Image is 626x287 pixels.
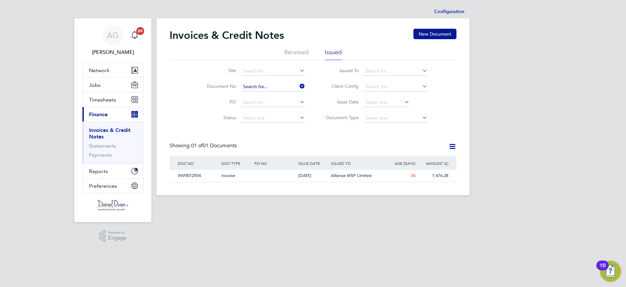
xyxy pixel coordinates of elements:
[321,115,359,120] label: Document Type
[199,115,236,120] label: Status
[384,156,417,171] div: AGE (DAYS)
[297,170,330,182] div: [DATE]
[199,99,236,105] label: PO
[89,67,110,73] span: Network
[82,92,143,107] button: Timesheets
[176,170,220,182] div: INV0012554
[99,230,127,242] a: Powered byEngage
[82,179,143,193] button: Preferences
[325,48,342,60] li: Issued
[89,152,112,158] a: Payments
[331,173,371,178] span: Alliance MSP Limited
[170,29,284,42] h2: Invoices & Credit Notes
[128,25,141,46] a: 20
[417,156,450,171] div: AMOUNT (£)
[107,31,119,40] span: AG
[253,156,296,171] div: PO NO
[191,142,203,149] span: 01 of
[108,230,127,235] span: Powered by
[89,82,100,88] span: Jobs
[82,48,143,56] span: Amy Garcia
[199,83,236,89] label: Document No
[363,67,427,76] input: Search for...
[82,164,143,178] button: Reports
[82,78,143,92] button: Jobs
[221,173,235,178] span: Invoice
[600,265,605,274] div: 10
[363,98,410,107] input: Select one
[89,143,116,149] a: Statements
[241,82,305,91] input: Search for...
[321,99,359,105] label: Issue Date
[82,200,143,210] a: Go to home page
[363,82,427,91] input: Search for...
[74,18,151,222] nav: Main navigation
[321,83,359,89] label: Client Config
[284,48,308,60] li: Received
[89,111,108,118] span: Finance
[191,142,237,149] span: 01 Documents
[82,121,143,164] div: Finance
[108,235,127,241] span: Engage
[97,200,129,210] img: danielowen-logo-retina.png
[434,5,464,18] li: Configuration
[413,29,456,39] button: New Document
[136,27,144,35] span: 20
[329,156,384,171] div: ISSUED TO
[417,170,450,182] div: 1,476.28
[89,183,117,189] span: Preferences
[241,67,305,76] input: Search for...
[176,156,220,171] div: DOC NO
[89,97,116,103] span: Timesheets
[82,25,143,56] a: AG[PERSON_NAME]
[241,98,305,107] input: Search for...
[89,127,130,140] a: Invoices & Credit Notes
[297,156,330,171] div: ISSUE DATE
[89,168,108,174] span: Reports
[82,107,143,121] button: Finance
[600,261,621,282] button: Open Resource Center, 10 new notifications
[82,63,143,77] button: Network
[170,142,238,149] div: Showing
[241,114,305,123] input: Select one
[220,156,253,171] div: DOC TYPE
[321,68,359,73] label: Issued To
[363,114,427,123] input: Select one
[411,173,415,178] span: 34
[199,68,236,73] label: Site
